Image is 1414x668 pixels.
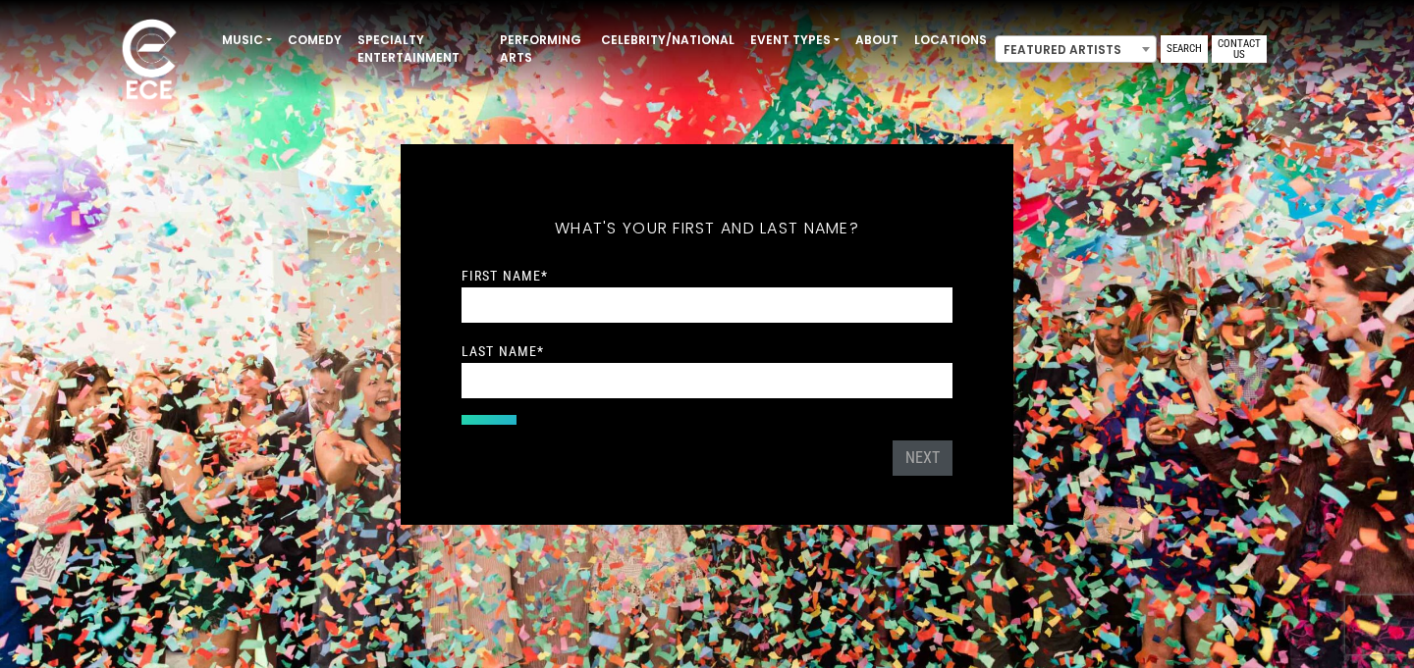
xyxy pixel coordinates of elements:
[593,24,742,57] a: Celebrity/National
[906,24,995,57] a: Locations
[492,24,593,75] a: Performing Arts
[100,14,198,109] img: ece_new_logo_whitev2-1.png
[847,24,906,57] a: About
[350,24,492,75] a: Specialty Entertainment
[742,24,847,57] a: Event Types
[214,24,280,57] a: Music
[280,24,350,57] a: Comedy
[462,267,548,284] label: First Name
[995,35,1157,63] span: Featured Artists
[1161,35,1208,63] a: Search
[996,36,1156,64] span: Featured Artists
[1212,35,1267,63] a: Contact Us
[462,342,544,360] label: Last Name
[462,193,952,264] h5: What's your first and last name?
